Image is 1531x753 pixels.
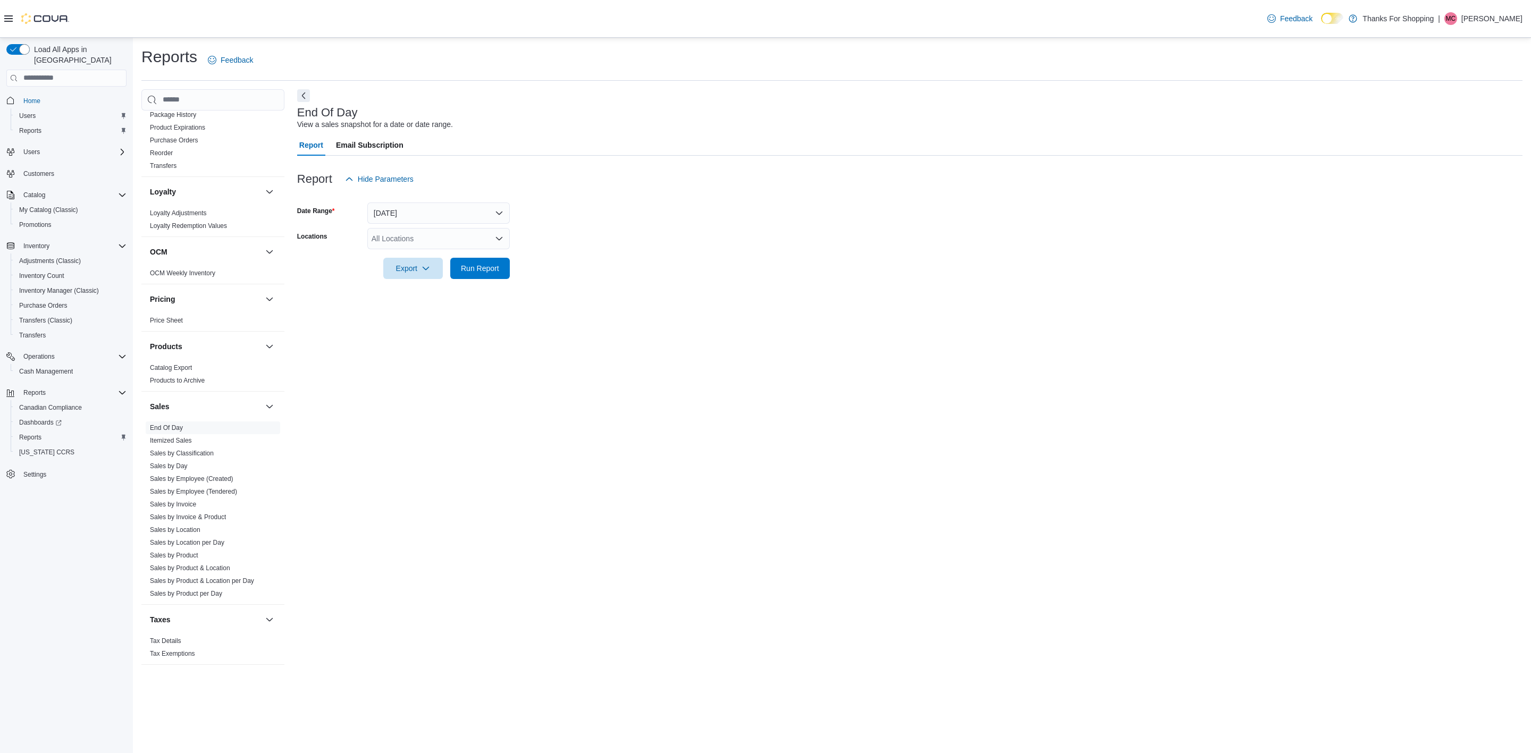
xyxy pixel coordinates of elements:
button: Sales [150,401,261,412]
a: Sales by Location per Day [150,539,224,546]
a: Reports [15,431,46,444]
span: [US_STATE] CCRS [19,448,74,456]
div: Sales [141,421,284,604]
a: Sales by Product [150,552,198,559]
h3: End Of Day [297,106,358,119]
span: Load All Apps in [GEOGRAPHIC_DATA] [30,44,127,65]
button: Purchase Orders [11,298,131,313]
span: Sales by Product & Location per Day [150,577,254,585]
button: Export [383,258,443,279]
span: Reports [19,433,41,442]
span: Users [19,112,36,120]
span: Inventory [23,242,49,250]
a: Loyalty Redemption Values [150,222,227,230]
a: Reports [15,124,46,137]
span: Transfers (Classic) [19,316,72,325]
span: Feedback [1280,13,1313,24]
a: Dashboards [15,416,66,429]
label: Date Range [297,207,335,215]
button: Loyalty [150,187,261,197]
span: Promotions [15,218,127,231]
span: MC [1446,12,1456,25]
span: Customers [19,167,127,180]
p: [PERSON_NAME] [1461,12,1522,25]
button: [US_STATE] CCRS [11,445,131,460]
a: Products to Archive [150,377,205,384]
button: Users [2,145,131,159]
a: Transfers [15,329,50,342]
a: [US_STATE] CCRS [15,446,79,459]
a: Sales by Invoice [150,501,196,508]
span: Products to Archive [150,376,205,385]
span: Email Subscription [336,134,403,156]
a: Home [19,95,45,107]
button: [DATE] [367,202,510,224]
button: Open list of options [495,234,503,243]
div: Taxes [141,634,284,664]
h3: Pricing [150,294,175,304]
p: Thanks For Shopping [1362,12,1434,25]
span: Transfers (Classic) [15,314,127,327]
button: Reports [19,386,50,399]
a: Sales by Classification [150,450,214,457]
a: OCM Weekly Inventory [150,269,215,277]
h3: Report [297,173,332,185]
span: Sales by Day [150,462,188,470]
span: Catalog [23,191,45,199]
span: Sales by Invoice & Product [150,513,226,521]
span: Adjustments (Classic) [15,255,127,267]
a: Transfers [150,162,176,170]
a: Sales by Product & Location [150,564,230,572]
button: Operations [2,349,131,364]
span: Catalog [19,189,127,201]
a: Transfers (Classic) [15,314,77,327]
a: Package History [150,111,196,119]
h3: Sales [150,401,170,412]
input: Dark Mode [1321,13,1343,24]
span: Inventory Count [15,269,127,282]
button: Cash Management [11,364,131,379]
span: Purchase Orders [150,136,198,145]
div: OCM [141,267,284,284]
span: Report [299,134,323,156]
a: Sales by Product per Day [150,590,222,597]
button: OCM [150,247,261,257]
span: Adjustments (Classic) [19,257,81,265]
a: Reorder [150,149,173,157]
div: Loyalty [141,207,284,236]
button: Catalog [2,188,131,202]
a: End Of Day [150,424,183,432]
a: Settings [19,468,51,481]
button: Inventory Manager (Classic) [11,283,131,298]
span: Purchase Orders [15,299,127,312]
a: Inventory Count [15,269,69,282]
span: Sales by Classification [150,449,214,458]
button: Customers [2,166,131,181]
h3: Products [150,341,182,352]
a: My Catalog (Classic) [15,204,82,216]
div: View a sales snapshot for a date or date range. [297,119,453,130]
span: Cash Management [19,367,73,376]
button: Inventory [2,239,131,253]
h3: Taxes [150,614,171,625]
a: Canadian Compliance [15,401,86,414]
button: Catalog [19,189,49,201]
a: Customers [19,167,58,180]
span: Sales by Product [150,551,198,560]
button: Users [19,146,44,158]
span: Users [23,148,40,156]
span: Feedback [221,55,253,65]
button: Taxes [263,613,276,626]
span: Price Sheet [150,316,183,325]
span: Dashboards [19,418,62,427]
span: Reports [15,431,127,444]
span: Users [19,146,127,158]
a: Sales by Day [150,462,188,470]
button: Adjustments (Classic) [11,253,131,268]
span: Tax Details [150,637,181,645]
button: Reports [11,123,131,138]
span: Reports [23,388,46,397]
button: Sales [263,400,276,413]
